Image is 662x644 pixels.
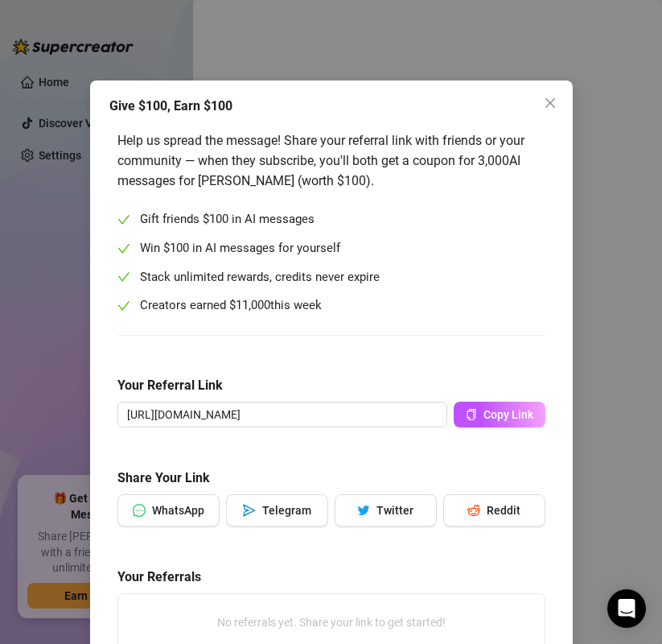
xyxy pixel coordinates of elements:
[117,270,130,283] span: check
[466,409,477,420] span: copy
[443,494,545,526] button: redditReddit
[117,299,130,312] span: check
[140,296,322,316] span: Creators earned $ this week
[243,504,256,517] span: send
[537,90,563,116] button: Close
[117,469,545,488] h5: Share Your Link
[140,268,380,287] span: Stack unlimited rewards, credits never expire
[537,97,563,109] span: Close
[544,97,557,109] span: close
[454,402,545,427] button: Copy Link
[133,504,146,517] span: message
[117,213,130,226] span: check
[109,97,553,116] div: Give $100, Earn $100
[117,242,130,255] span: check
[262,504,311,517] span: Telegram
[140,210,315,229] span: Gift friends $100 in AI messages
[357,504,370,517] span: twitter
[117,130,545,191] div: Help us spread the message! Share your referral link with friends or your community — when they s...
[117,494,220,526] button: messageWhatsApp
[117,376,545,395] h5: Your Referral Link
[483,408,533,421] span: Copy Link
[467,504,480,517] span: reddit
[117,568,545,587] h5: Your Referrals
[376,504,413,517] span: Twitter
[335,494,437,526] button: twitterTwitter
[140,239,340,258] span: Win $100 in AI messages for yourself
[152,504,204,517] span: WhatsApp
[487,504,520,517] span: Reddit
[125,601,538,644] div: No referrals yet. Share your link to get started!
[226,494,328,526] button: sendTelegram
[607,589,646,628] div: Open Intercom Messenger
